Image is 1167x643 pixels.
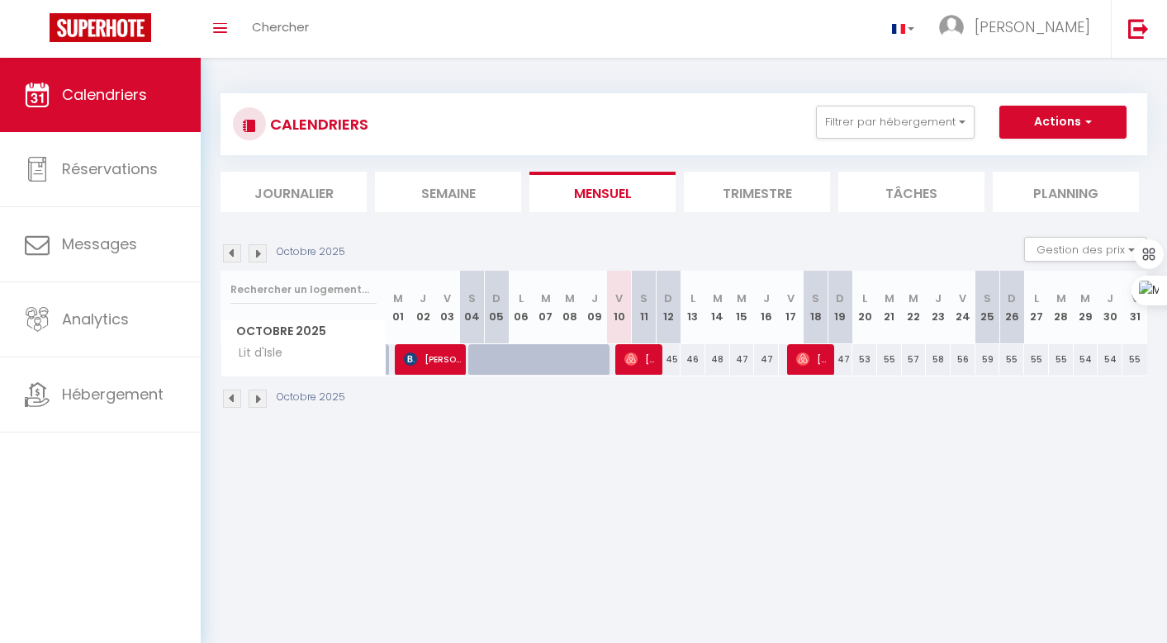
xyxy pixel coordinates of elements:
abbr: S [812,291,819,306]
th: 07 [534,271,558,344]
abbr: V [1131,291,1139,306]
span: [PERSON_NAME] [624,343,657,375]
th: 28 [1049,271,1074,344]
button: Gestion des prix [1024,237,1147,262]
th: 20 [852,271,877,344]
div: 47 [730,344,755,375]
th: 10 [607,271,632,344]
abbr: J [1107,291,1113,306]
abbr: M [1080,291,1090,306]
span: Calendriers [62,84,147,105]
th: 25 [975,271,1000,344]
div: 47 [754,344,779,375]
abbr: S [640,291,648,306]
th: 19 [828,271,852,344]
abbr: V [444,291,451,306]
th: 12 [656,271,681,344]
input: Rechercher un logement... [230,275,377,305]
th: 31 [1122,271,1147,344]
h3: CALENDRIERS [266,106,368,143]
abbr: D [492,291,500,306]
abbr: M [1056,291,1066,306]
img: Super Booking [50,13,151,42]
div: 47 [828,344,852,375]
th: 30 [1098,271,1122,344]
abbr: M [713,291,723,306]
th: 01 [387,271,411,344]
li: Planning [993,172,1139,212]
th: 02 [410,271,435,344]
div: 53 [852,344,877,375]
div: 48 [705,344,730,375]
th: 13 [681,271,705,344]
span: Chercher [252,18,309,35]
abbr: M [393,291,403,306]
div: 55 [1122,344,1147,375]
abbr: M [565,291,575,306]
abbr: L [690,291,695,306]
li: Semaine [375,172,521,212]
abbr: J [935,291,942,306]
abbr: S [984,291,991,306]
abbr: D [836,291,844,306]
th: 14 [705,271,730,344]
th: 05 [484,271,509,344]
p: Octobre 2025 [277,390,345,405]
abbr: M [908,291,918,306]
th: 16 [754,271,779,344]
abbr: J [420,291,426,306]
abbr: L [862,291,867,306]
th: 11 [632,271,657,344]
abbr: M [541,291,551,306]
li: Tâches [838,172,984,212]
div: 55 [1049,344,1074,375]
div: 45 [656,344,681,375]
span: Réservations [62,158,158,179]
th: 29 [1074,271,1098,344]
th: 17 [779,271,804,344]
div: 54 [1098,344,1122,375]
abbr: M [737,291,747,306]
abbr: L [1034,291,1039,306]
li: Trimestre [684,172,830,212]
th: 26 [999,271,1024,344]
th: 06 [509,271,534,344]
span: [PERSON_NAME] [796,343,829,375]
span: Octobre 2025 [221,319,386,343]
div: 55 [999,344,1024,375]
th: 09 [582,271,607,344]
abbr: J [591,291,598,306]
img: ... [939,15,964,40]
abbr: V [959,291,966,306]
div: 58 [926,344,951,375]
th: 22 [902,271,927,344]
span: Hébergement [62,384,164,404]
span: Analytics [62,309,129,329]
abbr: J [763,291,770,306]
abbr: D [1008,291,1016,306]
th: 18 [804,271,828,344]
th: 23 [926,271,951,344]
img: logout [1128,18,1149,39]
th: 21 [877,271,902,344]
th: 27 [1024,271,1049,344]
span: [PERSON_NAME] [975,17,1090,37]
th: 03 [435,271,460,344]
div: 57 [902,344,927,375]
abbr: V [787,291,795,306]
th: 15 [730,271,755,344]
abbr: L [519,291,524,306]
th: 08 [558,271,583,344]
div: 59 [975,344,1000,375]
th: 04 [460,271,485,344]
li: Journalier [221,172,367,212]
span: Lit d'Isle [224,344,287,362]
abbr: D [664,291,672,306]
div: 55 [1024,344,1049,375]
span: [PERSON_NAME] [404,343,462,375]
abbr: V [615,291,623,306]
th: 24 [951,271,975,344]
div: 55 [877,344,902,375]
button: Actions [999,106,1127,139]
button: Filtrer par hébergement [816,106,975,139]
